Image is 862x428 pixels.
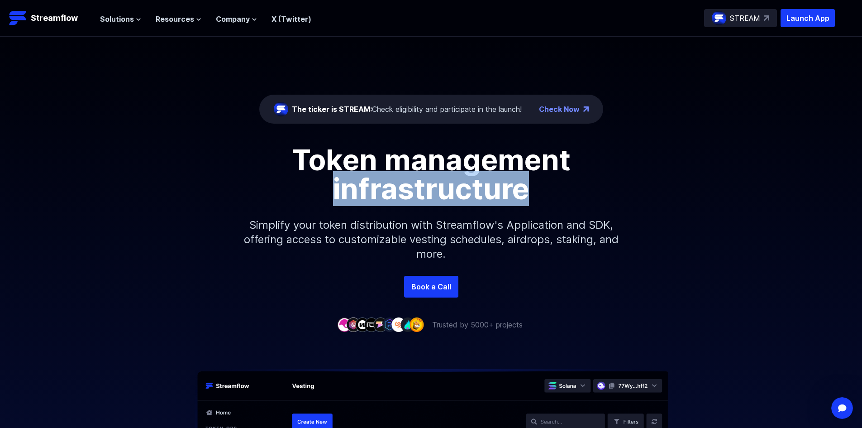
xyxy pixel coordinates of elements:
img: company-6 [382,317,397,332]
a: Check Now [539,104,580,115]
button: Launch App [781,9,835,27]
img: company-3 [355,317,370,332]
iframe: Intercom live chat [831,397,853,419]
span: Resources [156,14,194,24]
img: company-9 [410,317,424,332]
p: Trusted by 5000+ projects [432,319,523,330]
img: streamflow-logo-circle.png [274,102,288,116]
a: Book a Call [404,276,458,298]
p: STREAM [730,13,760,24]
img: Streamflow Logo [9,9,27,27]
p: Streamflow [31,12,78,24]
img: company-7 [391,317,406,332]
a: Streamflow [9,9,91,27]
img: company-8 [400,317,415,332]
img: top-right-arrow.svg [764,15,769,21]
button: Resources [156,14,201,24]
div: Check eligibility and participate in the launch! [292,104,522,115]
button: Company [216,14,257,24]
span: Company [216,14,250,24]
button: Solutions [100,14,141,24]
img: company-2 [346,317,361,332]
span: The ticker is STREAM: [292,105,372,114]
span: Solutions [100,14,134,24]
img: company-1 [337,317,352,332]
img: streamflow-logo-circle.png [712,11,726,25]
p: Simplify your token distribution with Streamflow's Application and SDK, offering access to custom... [237,203,626,276]
a: STREAM [704,9,777,27]
a: X (Twitter) [271,14,311,24]
img: company-4 [364,317,379,332]
h1: Token management infrastructure [228,145,635,203]
img: top-right-arrow.png [583,106,589,112]
img: company-5 [373,317,388,332]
